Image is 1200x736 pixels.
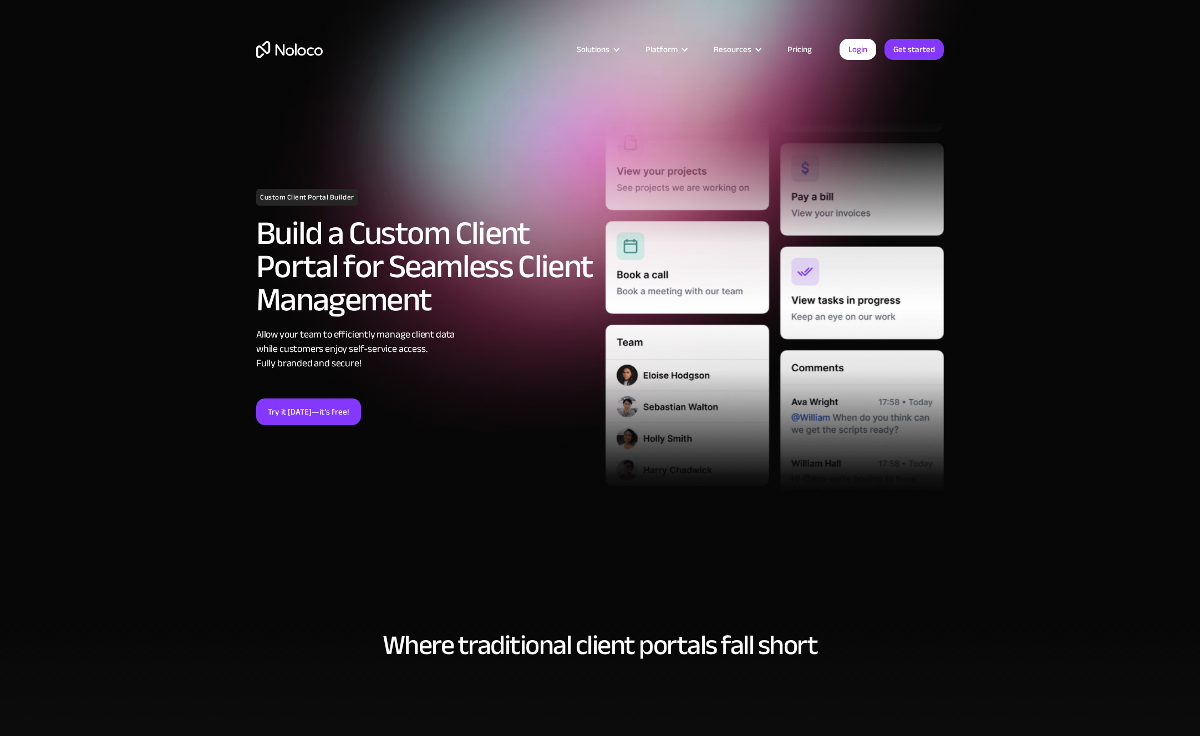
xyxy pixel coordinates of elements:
div: Platform [645,42,678,57]
a: home [256,41,323,58]
div: Solutions [577,42,609,57]
h2: Where traditional client portals fall short [256,630,944,660]
a: Get started [884,39,944,60]
a: Login [840,39,876,60]
div: Resources [714,42,751,57]
h1: Custom Client Portal Builder [256,189,358,206]
h2: Build a Custom Client Portal for Seamless Client Management [256,217,594,316]
a: Try it [DATE]—it’s free! [256,398,361,425]
a: Pricing [774,42,826,57]
div: Platform [632,42,700,57]
div: Solutions [563,42,632,57]
div: Allow your team to efficiently manage client data while customers enjoy self-service access. Full... [256,328,594,371]
div: Resources [700,42,774,57]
